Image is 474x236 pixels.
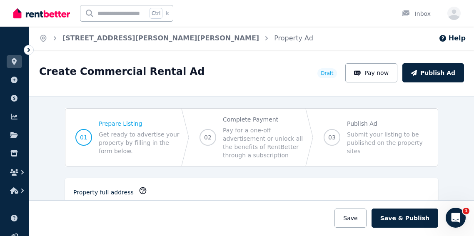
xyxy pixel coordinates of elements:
[274,34,313,42] a: Property Ad
[372,209,438,228] button: Save & Publish
[463,208,469,214] span: 1
[334,209,366,228] button: Save
[29,27,323,50] nav: Breadcrumb
[402,63,464,82] button: Publish Ad
[446,208,466,228] iframe: Intercom live chat
[204,133,212,142] span: 02
[73,188,134,196] label: Property full address
[402,10,431,18] div: Inbox
[328,133,336,142] span: 03
[347,130,428,155] span: Submit your listing to be published on the property sites
[284,199,320,208] label: Street name
[80,133,87,142] span: 01
[223,115,304,124] span: Complete Payment
[347,119,428,128] span: Publish Ad
[73,199,110,208] label: Unit number
[223,126,304,159] span: Pay for a one-off advertisement or unlock all the benefits of RentBetter through a subscription
[13,7,70,20] img: RentBetter
[439,33,466,43] button: Help
[321,70,333,77] span: Draft
[166,10,169,17] span: k
[345,63,398,82] button: Pay now
[99,119,180,128] span: Prepare Listing
[62,34,259,42] a: [STREET_ADDRESS][PERSON_NAME][PERSON_NAME]
[150,8,162,19] span: Ctrl
[164,199,207,208] label: Street Number
[39,65,205,78] h1: Create Commercial Rental Ad
[99,130,180,155] span: Get ready to advertise your property by filling in the form below.
[65,108,438,166] nav: Progress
